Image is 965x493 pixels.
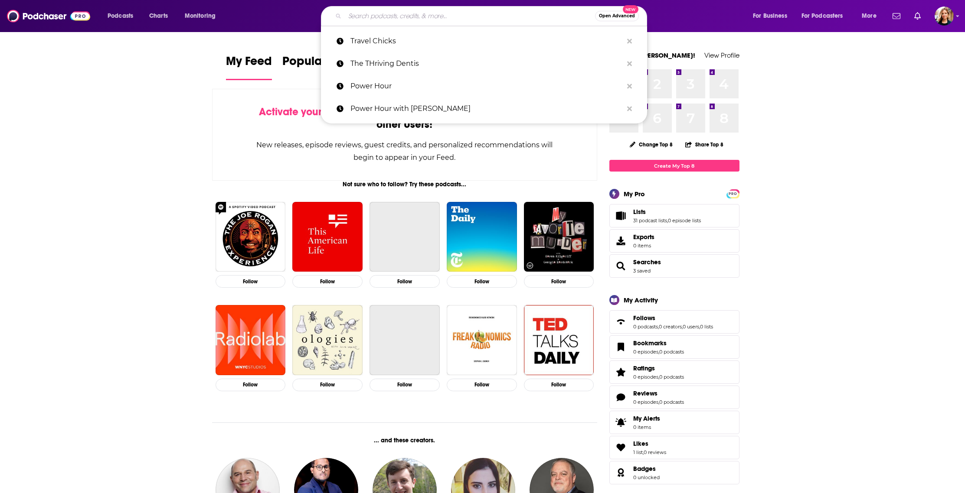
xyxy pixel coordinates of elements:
a: 0 creators [659,324,682,330]
div: ... and these creators. [212,437,598,444]
span: Logged in as SusanM [935,6,954,26]
a: Lists [633,208,701,216]
span: , [699,324,700,330]
button: Follow [447,379,517,391]
span: Open Advanced [599,14,635,18]
img: Ologies with Alie Ward [292,305,363,375]
a: Likes [633,440,666,448]
span: PRO [728,191,738,197]
span: Follows [633,314,655,322]
span: , [658,324,659,330]
a: Searches [612,260,630,272]
button: Follow [447,275,517,288]
button: Share Top 8 [685,136,724,153]
span: Searches [609,254,739,278]
a: View Profile [704,51,739,59]
span: , [658,349,659,355]
button: Follow [524,379,594,391]
a: My Alerts [609,411,739,434]
div: New releases, episode reviews, guest credits, and personalized recommendations will begin to appe... [256,139,554,164]
span: My Alerts [633,415,660,422]
button: Change Top 8 [625,139,678,150]
a: Power Hour with [PERSON_NAME] [321,97,647,120]
button: Follow [216,275,286,288]
a: Charts [144,9,173,23]
a: Exports [609,229,739,253]
span: Follows [609,310,739,334]
span: , [667,217,668,224]
img: Podchaser - Follow, Share and Rate Podcasts [7,8,90,24]
a: Bookmarks [633,339,684,347]
a: 0 podcasts [659,349,684,355]
img: Freakonomics Radio [447,305,517,375]
a: Show notifications dropdown [889,9,904,23]
span: Reviews [633,389,658,397]
button: Follow [370,379,440,391]
span: Activate your Feed [259,105,348,118]
button: Follow [292,379,363,391]
span: Lists [633,208,646,216]
a: 3 saved [633,268,651,274]
span: , [658,399,659,405]
span: Bookmarks [633,339,667,347]
a: 0 podcasts [659,374,684,380]
a: Follows [633,314,713,322]
a: Ratings [633,364,684,372]
span: Searches [633,258,661,266]
div: My Activity [624,296,658,304]
img: The Daily [447,202,517,272]
span: Exports [612,235,630,247]
button: Open AdvancedNew [595,11,639,21]
span: More [862,10,877,22]
a: This American Life [292,202,363,272]
span: 0 items [633,424,660,430]
a: 0 reviews [644,449,666,455]
div: Not sure who to follow? Try these podcasts... [212,181,598,188]
img: My Favorite Murder with Karen Kilgariff and Georgia Hardstark [524,202,594,272]
span: Lists [609,204,739,227]
span: My Alerts [612,416,630,428]
div: by following Podcasts, Creators, Lists, and other Users! [256,106,554,131]
a: Badges [612,467,630,479]
button: open menu [101,9,144,23]
a: Create My Top 8 [609,160,739,172]
a: 0 episodes [633,374,658,380]
a: 0 episodes [633,399,658,405]
span: Exports [633,233,654,241]
a: 0 lists [700,324,713,330]
span: , [658,374,659,380]
a: Business Wars [370,305,440,375]
a: PRO [728,190,738,197]
div: My Pro [624,190,645,198]
a: 1 list [633,449,643,455]
span: My Feed [226,54,272,74]
img: TED Talks Daily [524,305,594,375]
a: Power Hour [321,75,647,97]
button: Show profile menu [935,6,954,26]
a: 31 podcast lists [633,217,667,224]
p: Power Hour [350,75,623,97]
a: Popular Feed [282,54,356,80]
span: 0 items [633,243,654,249]
span: New [623,5,638,13]
p: Power Hour with Gary Takacs [350,97,623,120]
img: The Joe Rogan Experience [216,202,286,272]
span: Reviews [609,386,739,409]
a: Follows [612,316,630,328]
button: Follow [292,275,363,288]
button: Follow [524,275,594,288]
span: , [682,324,683,330]
a: Badges [633,465,660,473]
a: Ratings [612,366,630,378]
img: User Profile [935,6,954,26]
a: Show notifications dropdown [911,9,924,23]
span: Charts [149,10,168,22]
a: Radiolab [216,305,286,375]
